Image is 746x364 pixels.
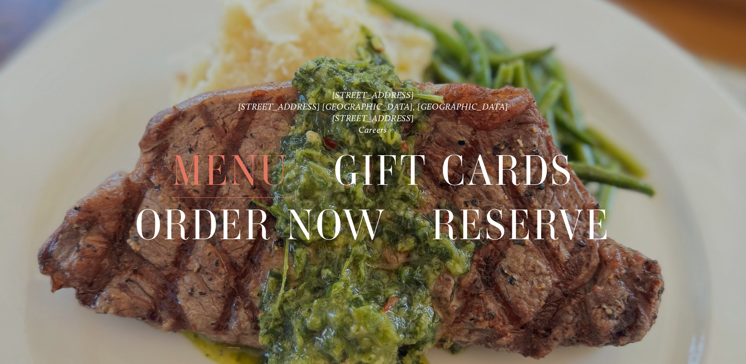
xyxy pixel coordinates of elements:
[332,90,414,100] a: [STREET_ADDRESS]
[22,2,62,42] img: Amaro's Table
[334,144,574,197] a: Gift Cards
[431,198,611,252] a: Reserve
[332,113,414,124] a: [STREET_ADDRESS]
[238,101,508,112] a: [STREET_ADDRESS] [GEOGRAPHIC_DATA], [GEOGRAPHIC_DATA]
[334,144,574,198] span: Gift Cards
[135,198,387,252] a: Order Now
[359,124,387,135] a: Careers
[172,144,289,198] span: Menu
[172,144,289,197] a: Menu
